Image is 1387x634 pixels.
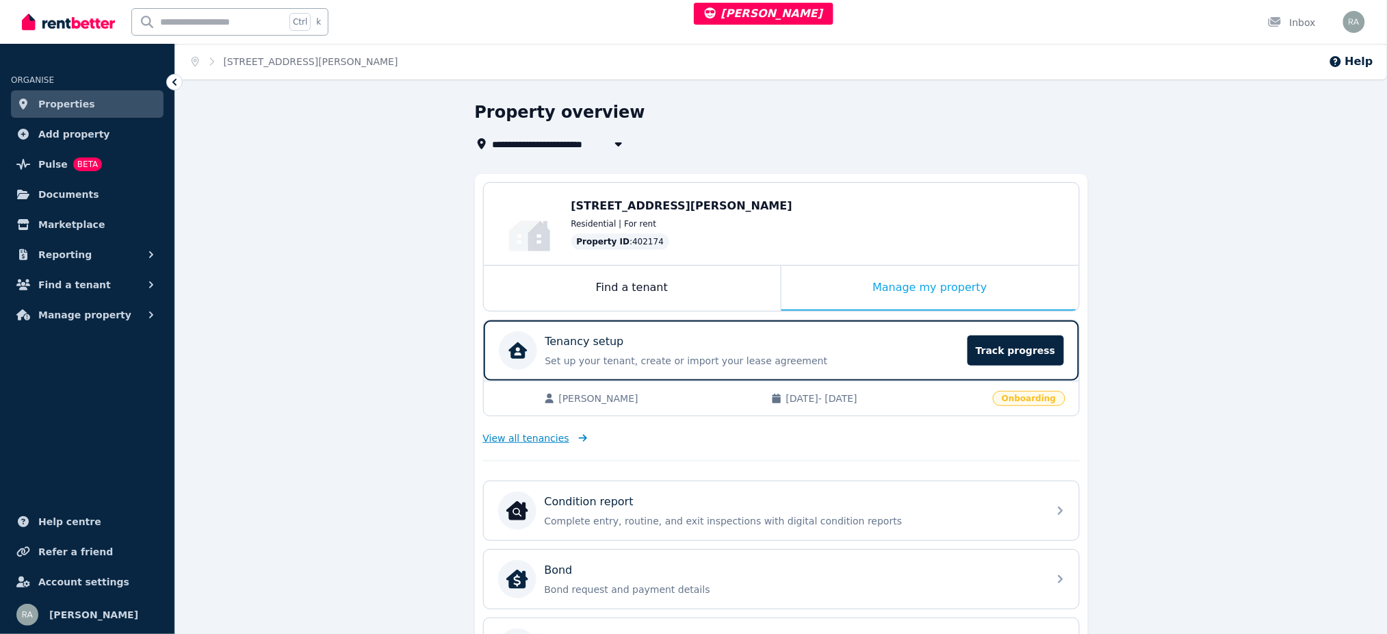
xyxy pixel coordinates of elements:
[484,320,1079,381] a: Tenancy setupSet up your tenant, create or import your lease agreementTrack progress
[483,431,569,445] span: View all tenancies
[38,307,131,323] span: Manage property
[506,500,528,522] img: Condition report
[11,121,164,148] a: Add property
[571,199,792,212] span: [STREET_ADDRESS][PERSON_NAME]
[545,354,960,368] p: Set up your tenant, create or import your lease agreement
[11,241,164,268] button: Reporting
[73,157,102,171] span: BETA
[11,151,164,178] a: PulseBETA
[571,218,657,229] span: Residential | For rent
[559,392,757,405] span: [PERSON_NAME]
[968,335,1063,366] span: Track progress
[705,7,823,20] span: [PERSON_NAME]
[11,301,164,329] button: Manage property
[175,44,415,79] nav: Breadcrumb
[1343,11,1365,33] img: Rochelle Alvarez
[11,271,164,299] button: Find a tenant
[993,391,1065,406] span: Onboarding
[571,233,670,250] div: : 402174
[316,16,321,27] span: k
[545,562,573,579] p: Bond
[38,186,99,203] span: Documents
[22,12,115,32] img: RentBetter
[545,514,1040,528] p: Complete entry, routine, and exit inspections with digital condition reports
[38,574,129,590] span: Account settings
[38,156,68,173] span: Pulse
[11,90,164,118] a: Properties
[38,246,92,263] span: Reporting
[224,56,398,67] a: [STREET_ADDRESS][PERSON_NAME]
[1329,53,1373,70] button: Help
[38,126,110,142] span: Add property
[289,13,311,31] span: Ctrl
[11,538,164,566] a: Refer a friend
[38,96,95,112] span: Properties
[38,513,101,530] span: Help centre
[38,544,113,560] span: Refer a friend
[38,277,111,293] span: Find a tenant
[577,236,630,247] span: Property ID
[545,494,634,510] p: Condition report
[483,431,588,445] a: View all tenancies
[545,333,624,350] p: Tenancy setup
[545,583,1040,596] p: Bond request and payment details
[11,211,164,238] a: Marketplace
[475,101,645,123] h1: Property overview
[1268,16,1316,29] div: Inbox
[786,392,985,405] span: [DATE] - [DATE]
[484,266,781,311] div: Find a tenant
[11,568,164,596] a: Account settings
[484,550,1079,609] a: BondBondBond request and payment details
[11,75,54,85] span: ORGANISE
[38,216,105,233] span: Marketplace
[11,181,164,208] a: Documents
[484,481,1079,540] a: Condition reportCondition reportComplete entry, routine, and exit inspections with digital condit...
[16,604,38,626] img: Rochelle Alvarez
[11,508,164,535] a: Help centre
[49,607,138,623] span: [PERSON_NAME]
[506,568,528,590] img: Bond
[781,266,1079,311] div: Manage my property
